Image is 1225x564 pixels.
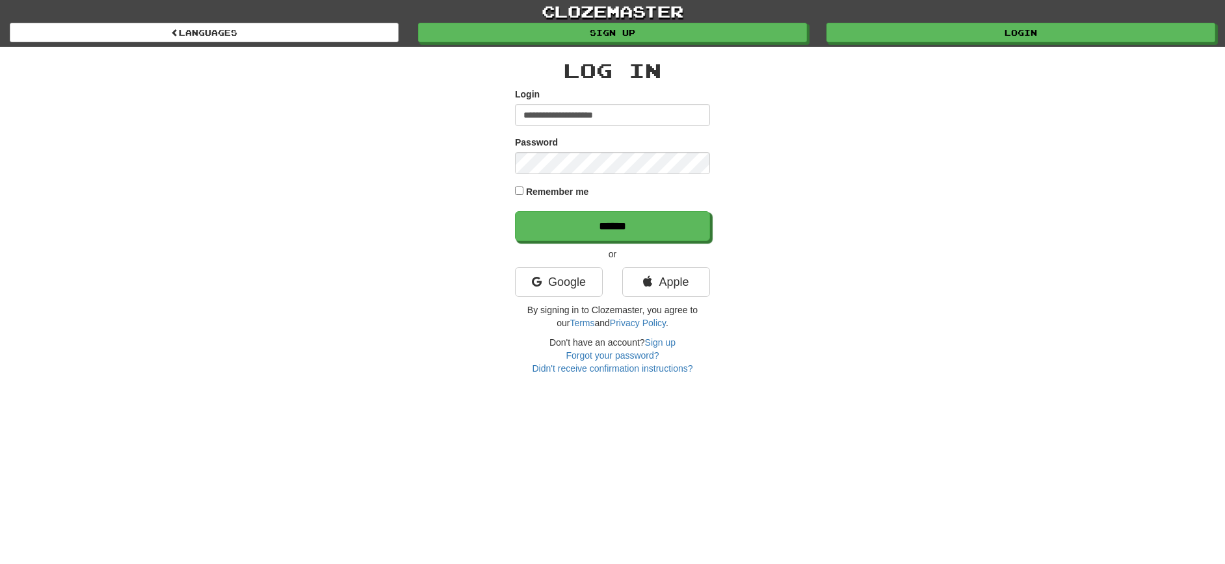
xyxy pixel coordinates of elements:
a: Apple [622,267,710,297]
a: Google [515,267,603,297]
a: Sign up [418,23,807,42]
a: Forgot your password? [566,350,659,361]
a: Didn't receive confirmation instructions? [532,363,692,374]
h2: Log In [515,60,710,81]
label: Remember me [526,185,589,198]
p: or [515,248,710,261]
p: By signing in to Clozemaster, you agree to our and . [515,303,710,329]
a: Login [826,23,1215,42]
label: Password [515,136,558,149]
a: Sign up [645,337,676,348]
a: Languages [10,23,399,42]
div: Don't have an account? [515,336,710,375]
a: Privacy Policy [610,318,666,328]
label: Login [515,88,540,101]
a: Terms [570,318,594,328]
